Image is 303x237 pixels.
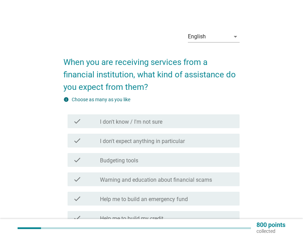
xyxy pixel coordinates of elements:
i: arrow_drop_down [231,32,240,41]
p: 800 points [256,222,285,228]
label: Choose as many as you like [72,97,130,102]
label: Budgeting tools [100,157,138,164]
label: Help me to build my credit [100,215,163,222]
label: Help me to build an emergency fund [100,196,188,203]
i: check [73,214,81,222]
p: collected [256,228,285,234]
i: check [73,195,81,203]
h2: When you are receiving services from a financial institution, what kind of assistance do you expe... [63,49,240,93]
i: check [73,117,81,125]
label: Warning and education about financial scams [100,177,212,183]
label: I don't expect anything in particular [100,138,185,145]
div: English [188,34,206,40]
label: I don't know / I'm not sure [100,118,162,125]
i: check [73,175,81,183]
i: check [73,156,81,164]
i: check [73,136,81,145]
i: info [63,97,69,102]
